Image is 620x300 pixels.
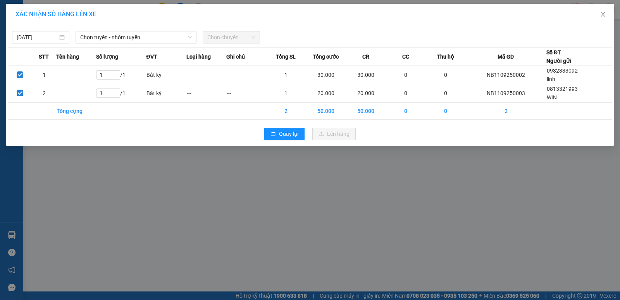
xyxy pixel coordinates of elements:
[386,66,426,84] td: 0
[146,66,186,84] td: Bất kỳ
[10,10,48,49] img: logo.jpg
[276,52,296,61] span: Tổng SL
[56,52,79,61] span: Tên hàng
[96,66,146,84] td: / 1
[73,40,145,50] b: Gửi khách hàng
[43,29,176,38] li: Hotline: 19003086
[186,52,211,61] span: Loại hàng
[188,35,192,40] span: down
[270,131,276,137] span: rollback
[546,48,571,65] div: Số ĐT Người gửi
[63,9,156,19] b: Duy Khang Limousine
[402,52,409,61] span: CC
[426,84,466,102] td: 0
[346,84,386,102] td: 20.000
[592,4,614,26] button: Close
[266,84,306,102] td: 1
[186,66,226,84] td: ---
[600,11,606,17] span: close
[146,84,186,102] td: Bất kỳ
[226,52,245,61] span: Ghi chú
[306,66,346,84] td: 30.000
[426,102,466,120] td: 0
[466,84,546,102] td: NB1109250003
[146,52,157,61] span: ĐVT
[56,102,96,120] td: Tổng cộng
[346,102,386,120] td: 50.000
[96,84,146,102] td: / 1
[32,66,56,84] td: 1
[32,84,56,102] td: 2
[547,68,578,74] span: 0932333092
[547,76,555,82] span: linh
[17,33,58,42] input: 12/09/2025
[466,102,546,120] td: 2
[10,56,80,108] b: GỬI : Văn phòng [GEOGRAPHIC_DATA]
[306,102,346,120] td: 50.000
[306,84,346,102] td: 20.000
[426,66,466,84] td: 0
[547,86,578,92] span: 0813321993
[266,102,306,120] td: 2
[39,52,49,61] span: STT
[84,56,134,73] h1: NB1209250002
[346,66,386,84] td: 30.000
[266,66,306,84] td: 1
[186,84,226,102] td: ---
[207,31,255,43] span: Chọn chuyến
[15,10,96,18] span: XÁC NHẬN SỐ HÀNG LÊN XE
[437,52,454,61] span: Thu hộ
[80,31,192,43] span: Chọn tuyến - nhóm tuyến
[312,128,356,140] button: uploadLên hàng
[226,66,266,84] td: ---
[498,52,514,61] span: Mã GD
[547,94,557,101] span: WIN
[43,19,176,29] li: Số 2 [PERSON_NAME], [GEOGRAPHIC_DATA]
[313,52,339,61] span: Tổng cước
[226,84,266,102] td: ---
[264,128,305,140] button: rollbackQuay lại
[279,130,298,138] span: Quay lại
[362,52,369,61] span: CR
[96,52,118,61] span: Số lượng
[466,66,546,84] td: NB1109250002
[386,102,426,120] td: 0
[386,84,426,102] td: 0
